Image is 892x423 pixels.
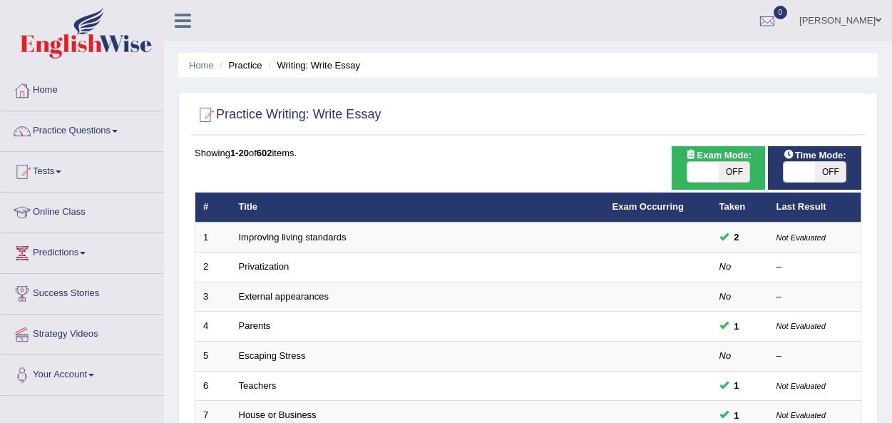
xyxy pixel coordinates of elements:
[815,162,846,182] span: OFF
[216,58,262,72] li: Practice
[231,193,605,223] th: Title
[239,409,317,420] a: House or Business
[195,282,231,312] td: 3
[195,342,231,372] td: 5
[239,291,329,302] a: External appearances
[1,355,163,391] a: Your Account
[239,380,277,391] a: Teachers
[719,261,732,272] em: No
[729,319,745,334] span: You can still take this question
[230,148,249,158] b: 1-20
[719,291,732,302] em: No
[1,71,163,106] a: Home
[729,408,745,423] span: You can still take this question
[729,378,745,393] span: You can still take this question
[195,104,381,126] h2: Practice Writing: Write Essay
[672,146,765,190] div: Show exams occurring in exams
[1,315,163,350] a: Strategy Videos
[778,148,852,163] span: Time Mode:
[195,193,231,223] th: #
[776,322,826,330] small: Not Evaluated
[776,260,853,274] div: –
[612,201,684,212] a: Exam Occurring
[774,6,788,19] span: 0
[776,382,826,390] small: Not Evaluated
[769,193,861,223] th: Last Result
[1,111,163,147] a: Practice Questions
[239,232,347,243] a: Improving living standards
[712,193,769,223] th: Taken
[1,233,163,269] a: Predictions
[239,350,306,361] a: Escaping Stress
[195,253,231,282] td: 2
[189,60,214,71] a: Home
[265,58,360,72] li: Writing: Write Essay
[719,162,750,182] span: OFF
[239,320,271,331] a: Parents
[1,193,163,228] a: Online Class
[776,233,826,242] small: Not Evaluated
[195,371,231,401] td: 6
[195,223,231,253] td: 1
[680,148,757,163] span: Exam Mode:
[776,290,853,304] div: –
[239,261,289,272] a: Privatization
[776,411,826,419] small: Not Evaluated
[776,350,853,363] div: –
[257,148,272,158] b: 602
[1,152,163,188] a: Tests
[195,146,861,160] div: Showing of items.
[1,274,163,310] a: Success Stories
[729,230,745,245] span: You can still take this question
[195,312,231,342] td: 4
[719,350,732,361] em: No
